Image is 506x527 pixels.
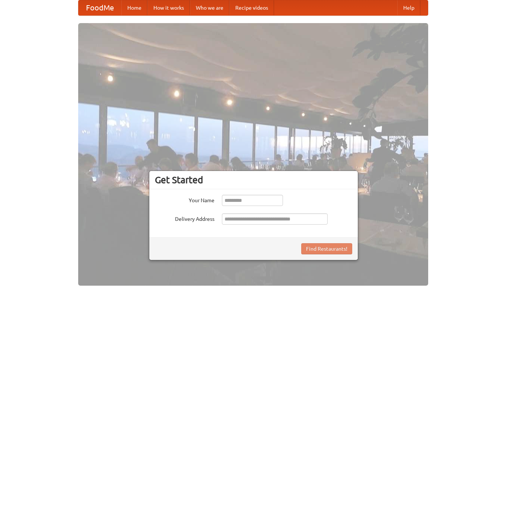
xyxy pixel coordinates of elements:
[301,243,352,254] button: Find Restaurants!
[121,0,147,15] a: Home
[229,0,274,15] a: Recipe videos
[155,213,214,223] label: Delivery Address
[397,0,420,15] a: Help
[155,195,214,204] label: Your Name
[155,174,352,185] h3: Get Started
[190,0,229,15] a: Who we are
[79,0,121,15] a: FoodMe
[147,0,190,15] a: How it works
